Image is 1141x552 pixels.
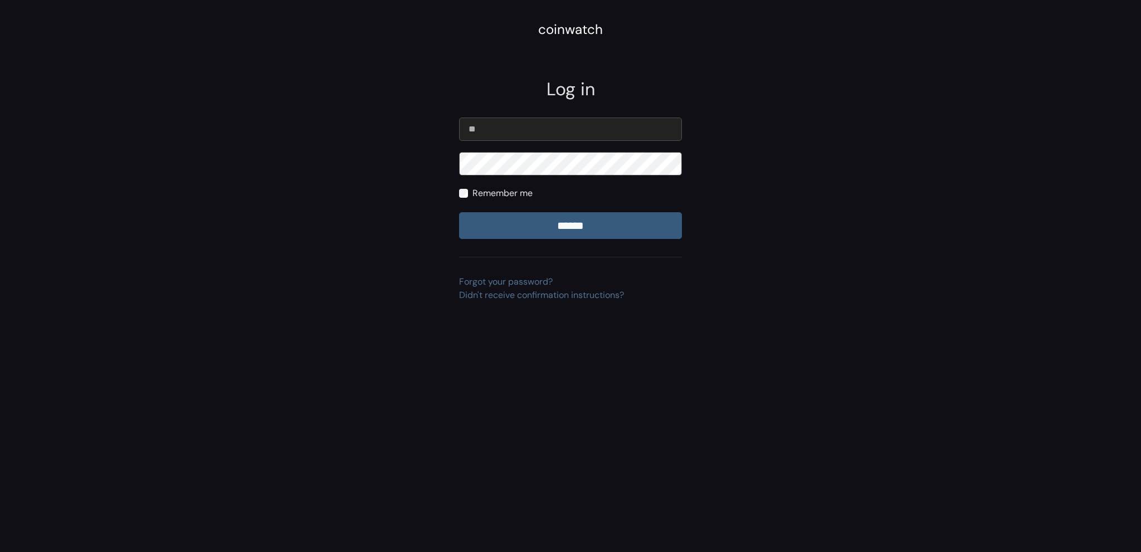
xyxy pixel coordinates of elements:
[472,187,533,200] label: Remember me
[538,25,603,37] a: coinwatch
[538,19,603,40] div: coinwatch
[459,289,624,301] a: Didn't receive confirmation instructions?
[459,79,682,100] h2: Log in
[459,276,553,287] a: Forgot your password?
